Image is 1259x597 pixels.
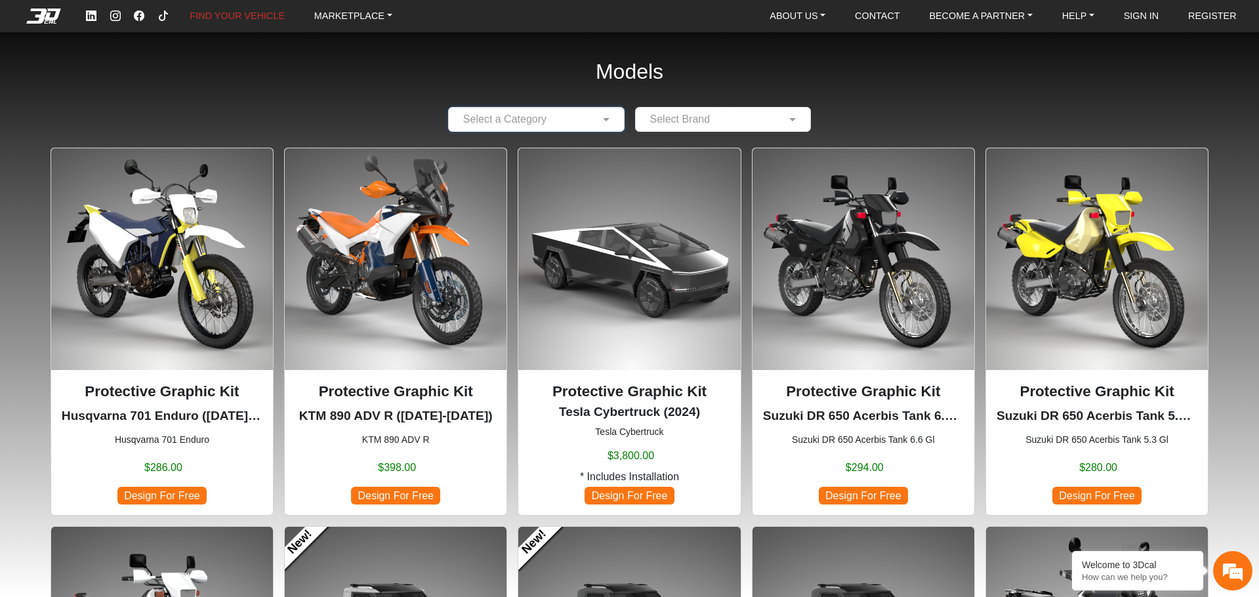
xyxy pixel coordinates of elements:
span: * Includes Installation [580,469,679,485]
p: Tesla Cybertruck (2024) [529,403,730,422]
div: KTM 890 ADV R [284,148,507,516]
a: FIND YOUR VEHICLE [185,6,290,26]
a: SIGN IN [1119,6,1165,26]
span: $3,800.00 [608,448,654,464]
p: Protective Graphic Kit [295,381,496,403]
small: Husqvarna 701 Enduro [62,433,262,447]
a: REGISTER [1183,6,1242,26]
a: BECOME A PARTNER [924,6,1037,26]
a: New! [274,516,327,569]
span: Design For Free [585,487,674,504]
span: $286.00 [144,460,182,476]
div: Suzuki DR 650 Acerbis Tank 5.3 Gl [985,148,1208,516]
a: CONTACT [850,6,905,26]
div: Welcome to 3Dcal [1082,560,1193,570]
small: KTM 890 ADV R [295,433,496,447]
span: $280.00 [1079,460,1117,476]
small: Tesla Cybertruck [529,425,730,439]
p: How can we help you? [1082,572,1193,582]
p: Suzuki DR 650 Acerbis Tank 6.6 Gl (1996-2024) [763,407,964,426]
p: Protective Graphic Kit [763,381,964,403]
span: Design For Free [819,487,908,504]
a: HELP [1057,6,1100,26]
p: Husqvarna 701 Enduro (2016-2024) [62,407,262,426]
div: Suzuki DR 650 Acerbis Tank 6.6 Gl [752,148,975,516]
span: Design For Free [117,487,207,504]
img: DR 650Acerbis Tank 5.3 Gl1996-2024 [986,148,1208,370]
a: ABOUT US [764,6,831,26]
img: 890 ADV R null2023-2025 [285,148,506,370]
h2: Models [596,42,663,102]
p: Protective Graphic Kit [62,381,262,403]
span: $398.00 [378,460,416,476]
p: Protective Graphic Kit [997,381,1197,403]
div: Tesla Cybertruck [518,148,741,516]
a: New! [508,516,561,569]
p: Suzuki DR 650 Acerbis Tank 5.3 Gl (1996-2024) [997,407,1197,426]
img: 701 Enduronull2016-2024 [51,148,273,370]
a: MARKETPLACE [309,6,398,26]
div: Husqvarna 701 Enduro [51,148,274,516]
small: Suzuki DR 650 Acerbis Tank 6.6 Gl [763,433,964,447]
span: Design For Free [1052,487,1142,504]
img: DR 650Acerbis Tank 6.6 Gl1996-2024 [753,148,974,370]
span: $294.00 [846,460,884,476]
p: Protective Graphic Kit [529,381,730,403]
span: Design For Free [351,487,440,504]
p: KTM 890 ADV R (2023-2025) [295,407,496,426]
small: Suzuki DR 650 Acerbis Tank 5.3 Gl [997,433,1197,447]
img: Cybertrucknull2024 [518,148,740,370]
